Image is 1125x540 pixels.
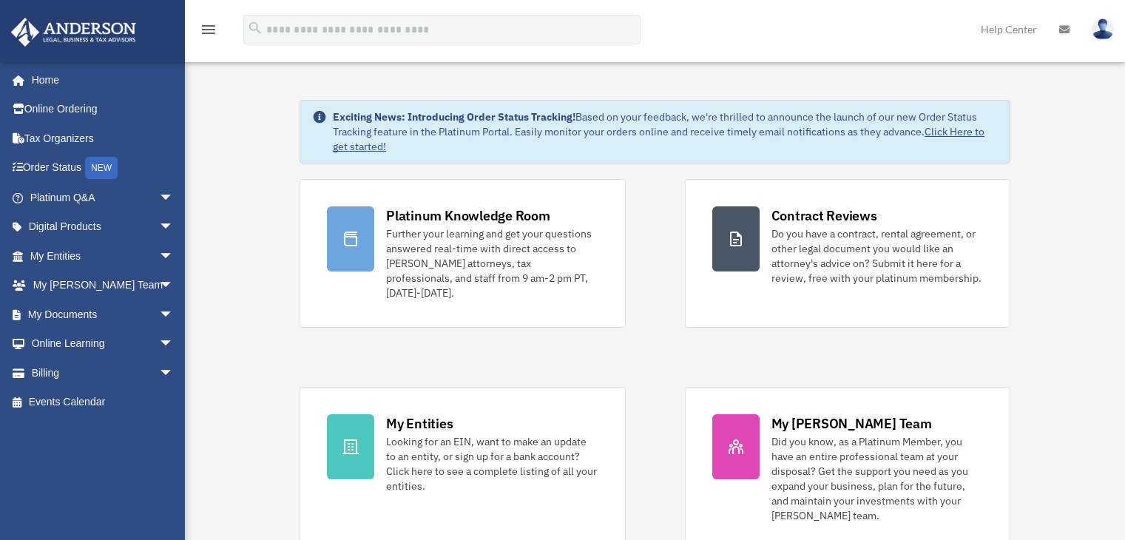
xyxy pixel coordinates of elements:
div: My Entities [386,414,453,433]
a: Platinum Q&Aarrow_drop_down [10,183,196,212]
a: Platinum Knowledge Room Further your learning and get your questions answered real-time with dire... [300,179,625,328]
div: Contract Reviews [771,206,877,225]
span: arrow_drop_down [159,271,189,301]
div: Looking for an EIN, want to make an update to an entity, or sign up for a bank account? Click her... [386,434,598,493]
div: Did you know, as a Platinum Member, you have an entire professional team at your disposal? Get th... [771,434,983,523]
a: My Documentsarrow_drop_down [10,300,196,329]
a: Billingarrow_drop_down [10,358,196,388]
span: arrow_drop_down [159,241,189,271]
strong: Exciting News: Introducing Order Status Tracking! [333,110,575,124]
div: Based on your feedback, we're thrilled to announce the launch of our new Order Status Tracking fe... [333,109,998,154]
span: arrow_drop_down [159,358,189,388]
div: Do you have a contract, rental agreement, or other legal document you would like an attorney's ad... [771,226,983,286]
span: arrow_drop_down [159,329,189,360]
a: My [PERSON_NAME] Teamarrow_drop_down [10,271,196,300]
a: Tax Organizers [10,124,196,153]
a: Events Calendar [10,388,196,417]
span: arrow_drop_down [159,300,189,330]
div: Further your learning and get your questions answered real-time with direct access to [PERSON_NAM... [386,226,598,300]
a: menu [200,26,217,38]
img: User Pic [1092,18,1114,40]
div: Platinum Knowledge Room [386,206,550,225]
a: Online Learningarrow_drop_down [10,329,196,359]
span: arrow_drop_down [159,212,189,243]
span: arrow_drop_down [159,183,189,213]
a: My Entitiesarrow_drop_down [10,241,196,271]
a: Click Here to get started! [333,125,984,153]
a: Order StatusNEW [10,153,196,183]
img: Anderson Advisors Platinum Portal [7,18,141,47]
div: NEW [85,157,118,179]
a: Contract Reviews Do you have a contract, rental agreement, or other legal document you would like... [685,179,1010,328]
a: Digital Productsarrow_drop_down [10,212,196,242]
i: search [247,20,263,36]
div: My [PERSON_NAME] Team [771,414,932,433]
a: Online Ordering [10,95,196,124]
i: menu [200,21,217,38]
a: Home [10,65,189,95]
